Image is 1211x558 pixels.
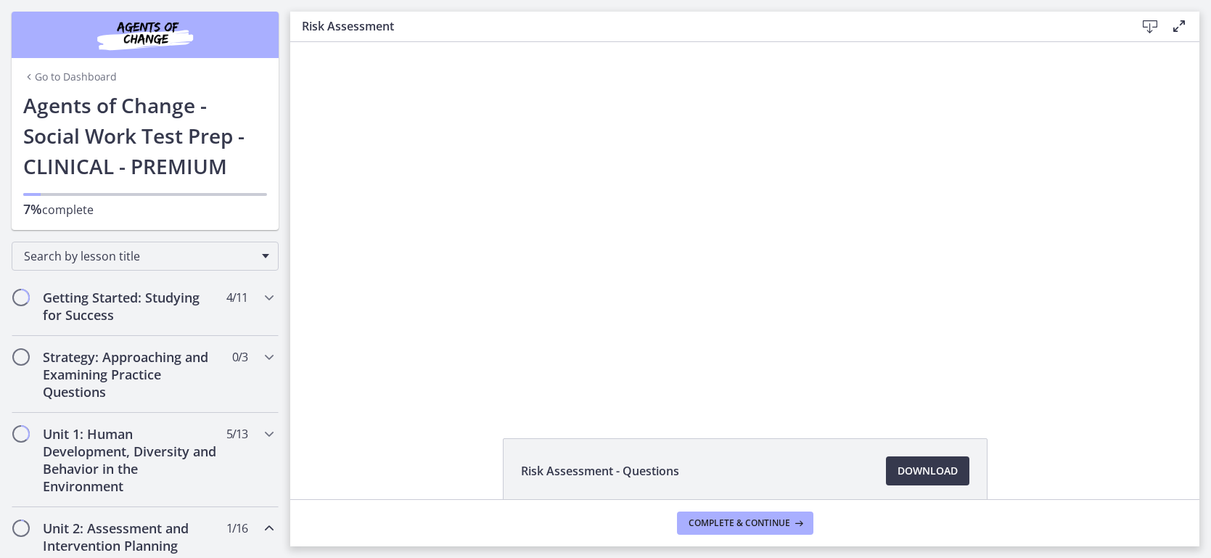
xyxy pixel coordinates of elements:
[43,425,220,495] h2: Unit 1: Human Development, Diversity and Behavior in the Environment
[23,200,42,218] span: 7%
[898,462,958,480] span: Download
[677,512,813,535] button: Complete & continue
[43,289,220,324] h2: Getting Started: Studying for Success
[23,70,117,84] a: Go to Dashboard
[24,248,255,264] span: Search by lesson title
[23,200,267,218] p: complete
[521,462,679,480] span: Risk Assessment - Questions
[58,17,232,52] img: Agents of Change
[302,17,1112,35] h3: Risk Assessment
[226,425,247,443] span: 5 / 13
[290,42,1199,405] iframe: Video Lesson
[43,348,220,401] h2: Strategy: Approaching and Examining Practice Questions
[226,289,247,306] span: 4 / 11
[226,520,247,537] span: 1 / 16
[232,348,247,366] span: 0 / 3
[23,90,267,181] h1: Agents of Change - Social Work Test Prep - CLINICAL - PREMIUM
[43,520,220,554] h2: Unit 2: Assessment and Intervention Planning
[886,456,969,485] a: Download
[12,242,279,271] div: Search by lesson title
[689,517,790,529] span: Complete & continue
